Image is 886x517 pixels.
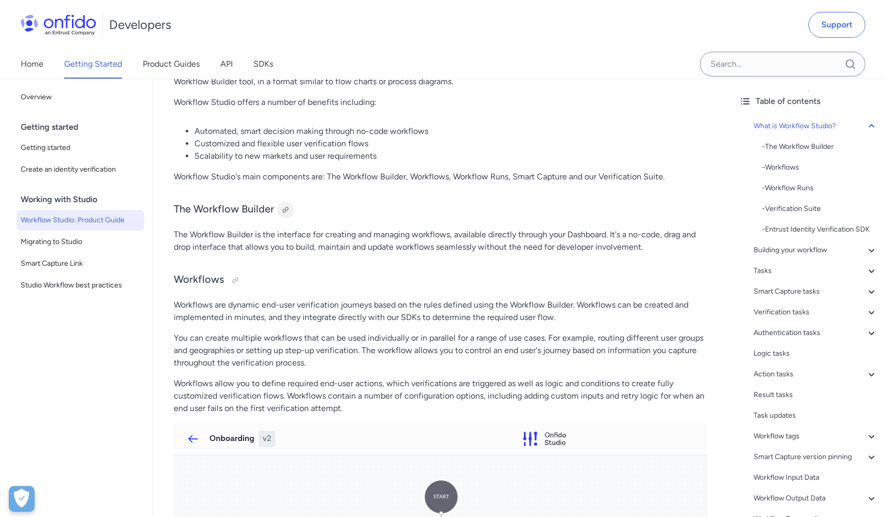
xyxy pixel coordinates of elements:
a: Support [808,12,865,38]
a: Workflow Output Data [754,492,878,505]
a: Getting Started [64,50,122,79]
div: - Verification Suite [762,203,878,215]
div: Working with Studio [21,189,148,210]
span: Studio Workflow best practices [21,279,140,292]
a: -Verification Suite [762,203,878,215]
div: - Entrust Identity Verification SDK [762,223,878,236]
a: Workflow Studio: Product Guide [17,210,144,231]
div: - The Workflow Builder [762,141,878,153]
div: - Workflows [762,161,878,174]
h3: Workflows [174,272,710,288]
a: Overview [17,87,144,108]
a: Smart Capture tasks [754,285,878,298]
a: API [220,50,233,79]
a: Product Guides [143,50,200,79]
span: Getting started [21,142,140,154]
img: Onfido Logo [21,14,96,35]
p: Workflows allow you to define required end-user actions, which verifications are triggered as wel... [174,377,710,415]
li: Scalability to new markets and user requirements [194,150,710,162]
a: Workflow tags [754,430,878,443]
a: Smart Capture Link [17,253,144,274]
h1: Developers [109,17,171,33]
a: Migrating to Studio [17,232,144,252]
span: Migrating to Studio [21,236,140,248]
a: Task updates [754,409,878,422]
span: Workflow Studio: Product Guide [21,214,140,226]
p: Workflow Studio offers a number of benefits including: [174,96,710,109]
p: The Workflow Builder is the interface for creating and managing workflows, available directly thr... [174,229,710,253]
div: Table of contents [739,95,878,108]
a: Verification tasks [754,306,878,318]
p: Workflow Studio's main components are: The Workflow Builder, Workflows, Workflow Runs, Smart Capt... [174,171,710,183]
li: Automated, smart decision making through no-code workflows [194,125,710,138]
div: Cookie Preferences [9,486,35,512]
a: -Entrust Identity Verification SDK [762,223,878,236]
li: Customized and flexible user verification flows [194,138,710,150]
a: Home [21,50,43,79]
a: Create an identity verification [17,159,144,180]
a: Tasks [754,265,878,277]
a: Workflow Input Data [754,472,878,484]
p: You can create multiple workflows that can be used individually or in parallel for a range of use... [174,332,710,369]
a: Smart Capture version pinning [754,451,878,463]
span: Create an identity verification [21,163,140,176]
a: SDKs [253,50,273,79]
button: Open Preferences [9,486,35,512]
a: -The Workflow Builder [762,141,878,153]
h3: The Workflow Builder [174,202,710,218]
p: Workflows are dynamic end-user verification journeys based on the rules defined using the Workflo... [174,299,710,324]
a: Building your workflow [754,244,878,256]
a: -Workflows [762,161,878,174]
a: Logic tasks [754,347,878,360]
span: Overview [21,91,140,103]
a: Getting started [17,138,144,158]
div: - Workflow Runs [762,182,878,194]
a: Action tasks [754,368,878,381]
span: Smart Capture Link [21,257,140,270]
input: Onfido search input field [700,52,865,77]
a: What is Workflow Studio? [754,120,878,132]
a: -Workflow Runs [762,182,878,194]
a: Authentication tasks [754,327,878,339]
a: Result tasks [754,389,878,401]
div: Getting started [21,117,148,138]
a: Studio Workflow best practices [17,275,144,296]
